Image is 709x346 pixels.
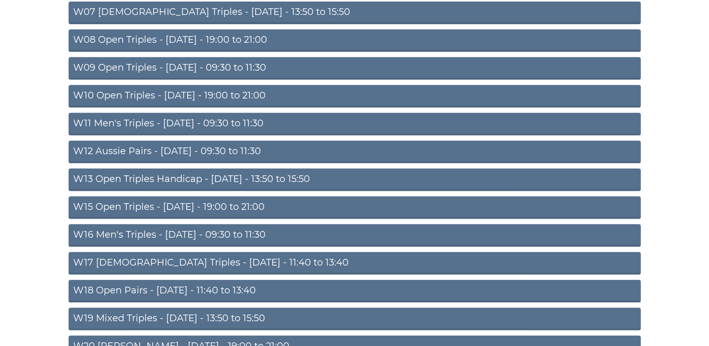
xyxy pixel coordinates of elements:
[69,252,641,275] a: W17 [DEMOGRAPHIC_DATA] Triples - [DATE] - 11:40 to 13:40
[69,113,641,136] a: W11 Men's Triples - [DATE] - 09:30 to 11:30
[69,141,641,163] a: W12 Aussie Pairs - [DATE] - 09:30 to 11:30
[69,224,641,247] a: W16 Men's Triples - [DATE] - 09:30 to 11:30
[69,308,641,331] a: W19 Mixed Triples - [DATE] - 13:50 to 15:50
[69,85,641,108] a: W10 Open Triples - [DATE] - 19:00 to 21:00
[69,169,641,191] a: W13 Open Triples Handicap - [DATE] - 13:50 to 15:50
[69,2,641,24] a: W07 [DEMOGRAPHIC_DATA] Triples - [DATE] - 13:50 to 15:50
[69,196,641,219] a: W15 Open Triples - [DATE] - 19:00 to 21:00
[69,280,641,303] a: W18 Open Pairs - [DATE] - 11:40 to 13:40
[69,29,641,52] a: W08 Open Triples - [DATE] - 19:00 to 21:00
[69,57,641,80] a: W09 Open Triples - [DATE] - 09:30 to 11:30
